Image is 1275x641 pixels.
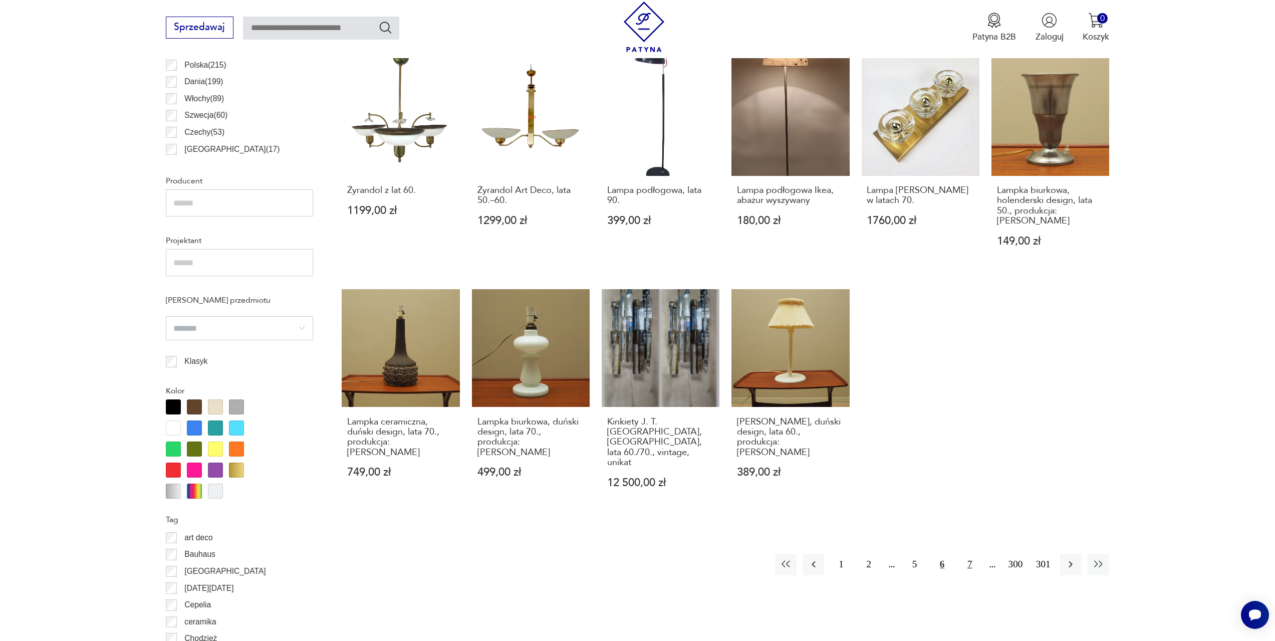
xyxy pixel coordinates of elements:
[1088,13,1104,28] img: Ikona koszyka
[1097,13,1108,24] div: 0
[477,417,585,458] h3: Lampka biurkowa, duński design, lata 70., produkcja: [PERSON_NAME]
[931,554,953,575] button: 6
[737,216,844,226] p: 180,00 zł
[1042,13,1057,28] img: Ikonka użytkownika
[1036,31,1064,43] p: Zaloguj
[731,58,849,270] a: Lampa podłogowa Ikea, abażur wyszywanyLampa podłogowa Ikea, abażur wyszywany180,00 zł
[184,582,233,595] p: [DATE][DATE]
[184,531,212,544] p: art deco
[737,417,844,458] h3: [PERSON_NAME], duński design, lata 60., produkcja: [PERSON_NAME]
[991,58,1109,270] a: Lampka biurkowa, holenderski design, lata 50., produkcja: Jeka TielLampka biurkowa, holenderski d...
[619,2,669,52] img: Patyna - sklep z meblami i dekoracjami vintage
[378,20,393,35] button: Szukaj
[997,185,1104,227] h3: Lampka biurkowa, holenderski design, lata 50., produkcja: [PERSON_NAME]
[1241,601,1269,629] iframe: Smartsupp widget button
[184,59,226,72] p: Polska ( 215 )
[959,554,980,575] button: 7
[166,513,313,526] p: Tag
[472,289,590,511] a: Lampka biurkowa, duński design, lata 70., produkcja: DaniaLampka biurkowa, duński design, lata 70...
[166,174,313,187] p: Producent
[1083,13,1109,43] button: 0Koszyk
[184,92,224,105] p: Włochy ( 89 )
[477,216,585,226] p: 1299,00 zł
[602,289,719,511] a: Kinkiety J. T. Kalmar, Franken, lata 60./70., vintage, unikatKinkiety J. T. [GEOGRAPHIC_DATA], [G...
[184,75,223,88] p: Dania ( 199 )
[184,548,215,561] p: Bauhaus
[477,467,585,478] p: 499,00 zł
[166,234,313,247] p: Projektant
[904,554,925,575] button: 5
[607,185,714,206] h3: Lampa podłogowa, lata 90.
[184,598,211,611] p: Cepelia
[184,109,227,122] p: Szwecja ( 60 )
[602,58,719,270] a: Lampa podłogowa, lata 90.Lampa podłogowa, lata 90.399,00 zł
[607,478,714,488] p: 12 500,00 zł
[986,13,1002,28] img: Ikona medalu
[607,417,714,468] h3: Kinkiety J. T. [GEOGRAPHIC_DATA], [GEOGRAPHIC_DATA], lata 60./70., vintage, unikat
[862,58,979,270] a: Lampa Gebrüder Cosack w latach 70.Lampa [PERSON_NAME] w latach 70.1760,00 zł
[997,236,1104,247] p: 149,00 zł
[477,185,585,206] h3: Żyrandol Art Deco, lata 50.–60.
[607,216,714,226] p: 399,00 zł
[184,355,207,368] p: Klasyk
[867,216,974,226] p: 1760,00 zł
[184,159,280,172] p: [GEOGRAPHIC_DATA] ( 15 )
[166,294,313,307] p: [PERSON_NAME] przedmiotu
[1004,554,1026,575] button: 300
[830,554,852,575] button: 1
[166,17,233,39] button: Sprzedawaj
[342,289,459,511] a: Lampka ceramiczna, duński design, lata 70., produkcja: DaniaLampka ceramiczna, duński design, lat...
[166,24,233,32] a: Sprzedawaj
[472,58,590,270] a: Żyrandol Art Deco, lata 50.–60.Żyrandol Art Deco, lata 50.–60.1299,00 zł
[972,31,1016,43] p: Patyna B2B
[731,289,849,511] a: Lampa biurkowa, duński design, lata 60., produkcja: Dania[PERSON_NAME], duński design, lata 60., ...
[184,143,280,156] p: [GEOGRAPHIC_DATA] ( 17 )
[867,185,974,206] h3: Lampa [PERSON_NAME] w latach 70.
[972,13,1016,43] a: Ikona medaluPatyna B2B
[347,205,454,216] p: 1199,00 zł
[184,615,216,628] p: ceramika
[347,417,454,458] h3: Lampka ceramiczna, duński design, lata 70., produkcja: [PERSON_NAME]
[166,384,313,397] p: Kolor
[347,185,454,195] h3: Żyrandol z lat 60.
[184,126,224,139] p: Czechy ( 53 )
[1083,31,1109,43] p: Koszyk
[1033,554,1054,575] button: 301
[737,185,844,206] h3: Lampa podłogowa Ikea, abażur wyszywany
[858,554,880,575] button: 2
[184,565,266,578] p: [GEOGRAPHIC_DATA]
[342,58,459,270] a: Żyrandol z lat 60.Żyrandol z lat 60.1199,00 zł
[737,467,844,478] p: 389,00 zł
[347,467,454,478] p: 749,00 zł
[1036,13,1064,43] button: Zaloguj
[972,13,1016,43] button: Patyna B2B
